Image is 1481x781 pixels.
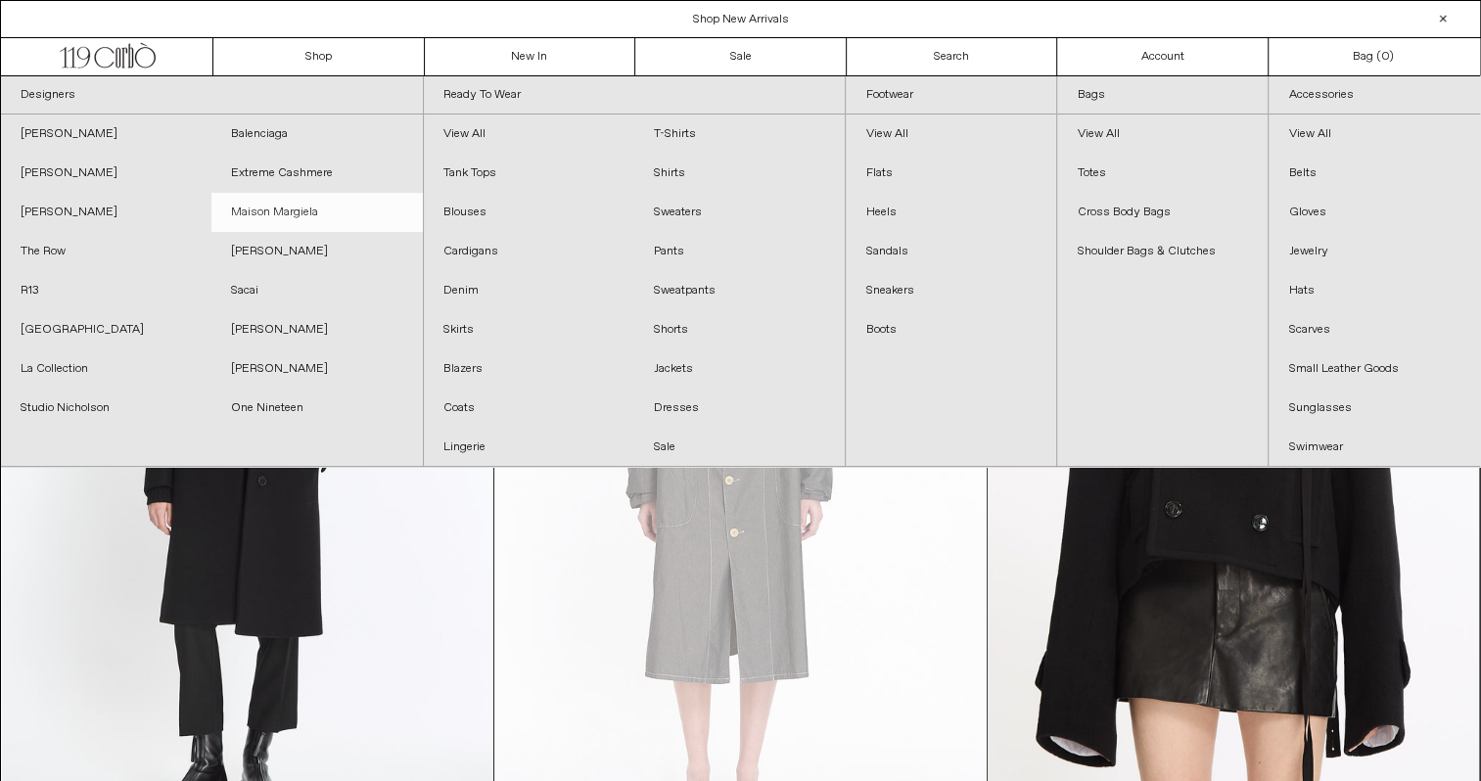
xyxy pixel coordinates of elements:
a: Extreme Cashmere [211,154,422,193]
a: View All [424,115,634,154]
a: [PERSON_NAME] [211,310,422,349]
a: Blazers [424,349,634,389]
a: Bags [1057,76,1268,115]
a: Studio Nicholson [1,389,211,428]
a: Search [847,38,1058,75]
span: 0 [1381,49,1389,65]
a: Bag () [1269,38,1480,75]
a: Boots [846,310,1056,349]
a: Sweatpants [634,271,845,310]
a: [PERSON_NAME] [1,115,211,154]
a: Sacai [211,271,422,310]
a: Hats [1269,271,1480,310]
a: Tank Tops [424,154,634,193]
a: T-Shirts [634,115,845,154]
a: Denim [424,271,634,310]
a: Totes [1057,154,1268,193]
a: Jackets [634,349,845,389]
a: Small Leather Goods [1269,349,1480,389]
a: Cardigans [424,232,634,271]
a: Maison Margiela [211,193,422,232]
a: Heels [846,193,1056,232]
a: Scarves [1269,310,1480,349]
a: [PERSON_NAME] [211,349,422,389]
a: Ready To Wear [424,76,846,115]
a: R13 [1,271,211,310]
a: Footwear [846,76,1056,115]
a: Account [1057,38,1269,75]
a: One Nineteen [211,389,422,428]
a: Jewelry [1269,232,1480,271]
a: Cross Body Bags [1057,193,1268,232]
a: New In [425,38,636,75]
a: Belts [1269,154,1480,193]
a: Shop New Arrivals [693,12,789,27]
a: View All [1057,115,1268,154]
a: Lingerie [424,428,634,467]
a: View All [1269,115,1480,154]
a: Balenciaga [211,115,422,154]
a: View All [846,115,1056,154]
a: [PERSON_NAME] [211,232,422,271]
a: [PERSON_NAME] [1,154,211,193]
a: Coats [424,389,634,428]
a: Sneakers [846,271,1056,310]
a: Sale [635,38,847,75]
a: Designers [1,76,423,115]
a: Dresses [634,389,845,428]
span: ) [1381,48,1394,66]
a: Sunglasses [1269,389,1480,428]
a: Swimwear [1269,428,1480,467]
a: Shorts [634,310,845,349]
a: Sale [634,428,845,467]
a: [PERSON_NAME] [1,193,211,232]
a: The Row [1,232,211,271]
a: Gloves [1269,193,1480,232]
a: Shop [213,38,425,75]
a: [GEOGRAPHIC_DATA] [1,310,211,349]
a: Sweaters [634,193,845,232]
a: Pants [634,232,845,271]
a: Flats [846,154,1056,193]
a: Sandals [846,232,1056,271]
a: Skirts [424,310,634,349]
a: La Collection [1,349,211,389]
a: Accessories [1269,76,1480,115]
a: Shoulder Bags & Clutches [1057,232,1268,271]
a: Blouses [424,193,634,232]
a: Shirts [634,154,845,193]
